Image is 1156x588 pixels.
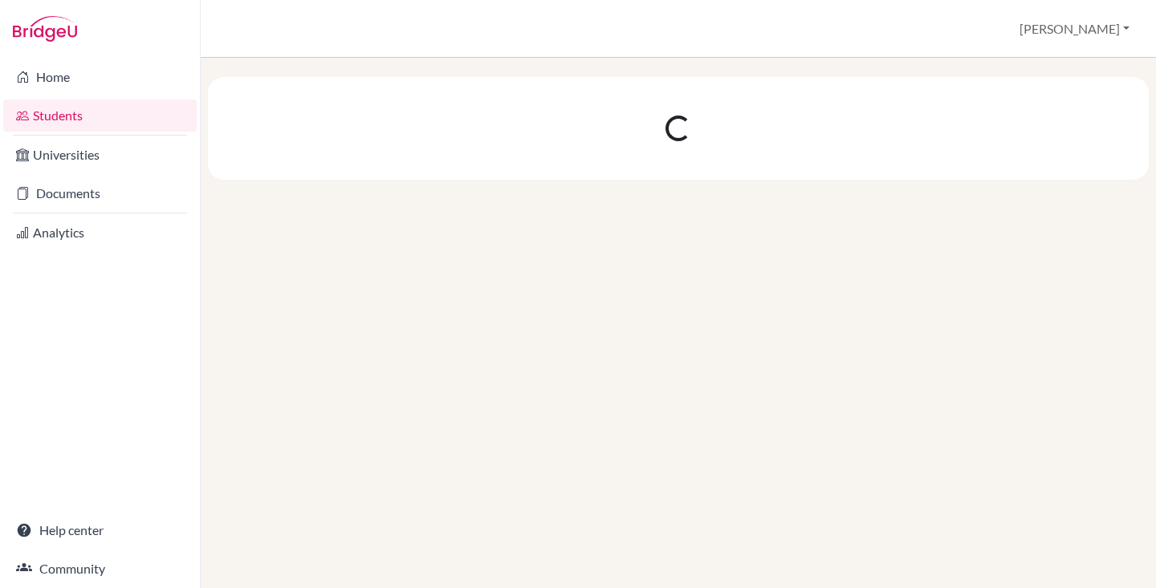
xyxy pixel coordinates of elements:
button: [PERSON_NAME] [1012,14,1137,44]
a: Documents [3,177,197,209]
a: Help center [3,514,197,546]
a: Home [3,61,197,93]
a: Community [3,553,197,585]
a: Students [3,99,197,132]
img: Bridge-U [13,16,77,42]
a: Analytics [3,217,197,249]
a: Universities [3,139,197,171]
